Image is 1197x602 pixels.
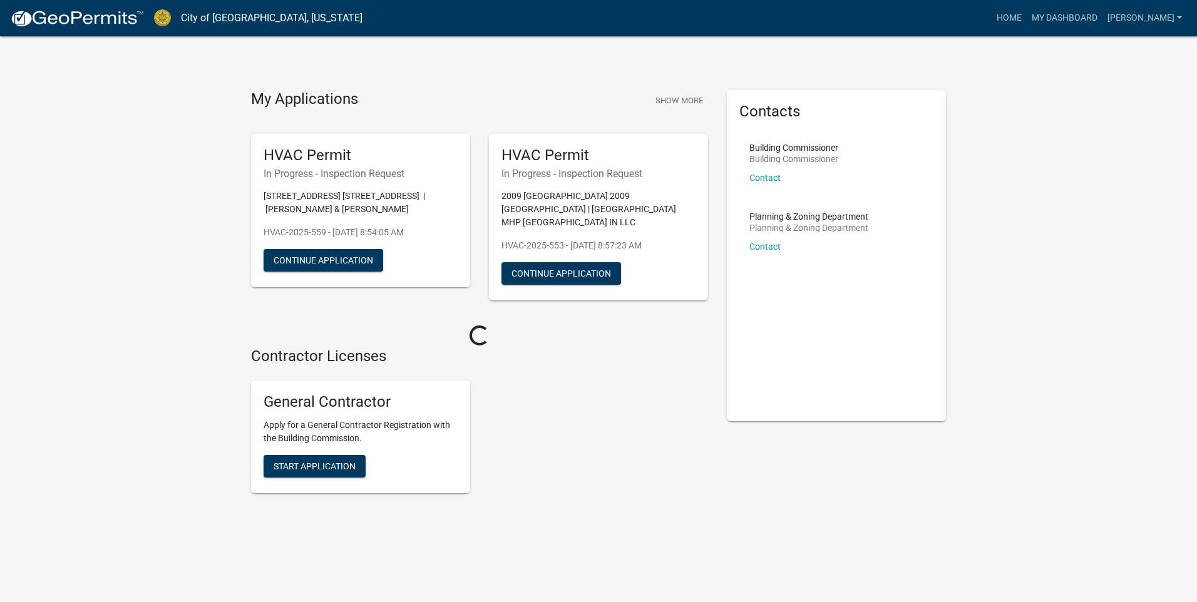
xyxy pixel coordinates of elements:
[749,143,838,152] p: Building Commissioner
[264,249,383,272] button: Continue Application
[749,155,838,163] p: Building Commissioner
[264,146,458,165] h5: HVAC Permit
[749,242,781,252] a: Contact
[264,226,458,239] p: HVAC-2025-559 - [DATE] 8:54:05 AM
[501,190,696,229] p: 2009 [GEOGRAPHIC_DATA] 2009 [GEOGRAPHIC_DATA] | [GEOGRAPHIC_DATA] MHP [GEOGRAPHIC_DATA] IN LLC
[274,461,356,471] span: Start Application
[501,168,696,180] h6: In Progress - Inspection Request
[1102,6,1187,30] a: [PERSON_NAME]
[992,6,1027,30] a: Home
[181,8,362,29] a: City of [GEOGRAPHIC_DATA], [US_STATE]
[264,419,458,445] p: Apply for a General Contractor Registration with the Building Commission.
[650,90,708,111] button: Show More
[264,393,458,411] h5: General Contractor
[264,190,458,216] p: [STREET_ADDRESS] [STREET_ADDRESS] | [PERSON_NAME] & [PERSON_NAME]
[1027,6,1102,30] a: My Dashboard
[251,90,358,109] h4: My Applications
[739,103,933,121] h5: Contacts
[501,146,696,165] h5: HVAC Permit
[749,223,868,232] p: Planning & Zoning Department
[251,347,708,365] h4: Contractor Licenses
[501,239,696,252] p: HVAC-2025-553 - [DATE] 8:57:23 AM
[501,262,621,285] button: Continue Application
[264,168,458,180] h6: In Progress - Inspection Request
[749,212,868,221] p: Planning & Zoning Department
[264,455,366,477] button: Start Application
[749,173,781,183] a: Contact
[154,9,171,26] img: City of Jeffersonville, Indiana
